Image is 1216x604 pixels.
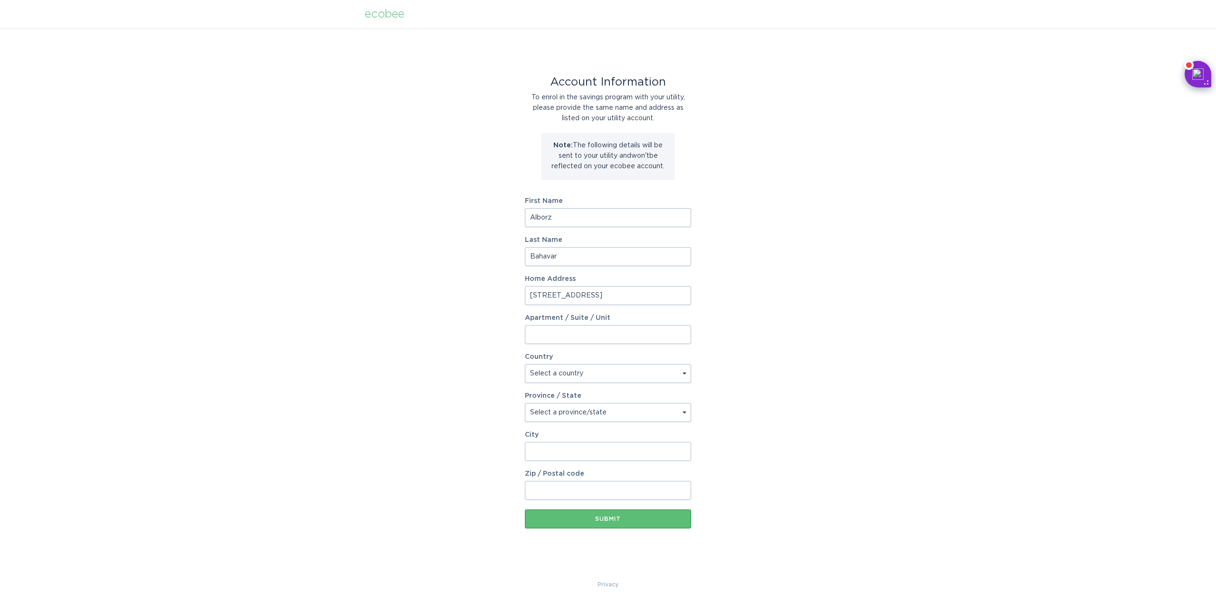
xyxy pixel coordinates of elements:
[525,354,553,360] label: Country
[525,315,691,321] label: Apartment / Suite / Unit
[525,77,691,87] div: Account Information
[549,140,667,172] p: The following details will be sent to your utility and won't be reflected on your ecobee account.
[530,516,686,522] div: Submit
[525,92,691,124] div: To enrol in the savings program with your utility, please provide the same name and address as li...
[525,431,691,438] label: City
[525,198,691,204] label: First Name
[525,393,581,399] label: Province / State
[553,142,573,149] strong: Note:
[525,470,691,477] label: Zip / Postal code
[525,509,691,528] button: Submit
[525,276,691,282] label: Home Address
[365,9,404,19] div: ecobee
[598,579,618,590] a: Privacy Policy & Terms of Use
[525,237,691,243] label: Last Name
